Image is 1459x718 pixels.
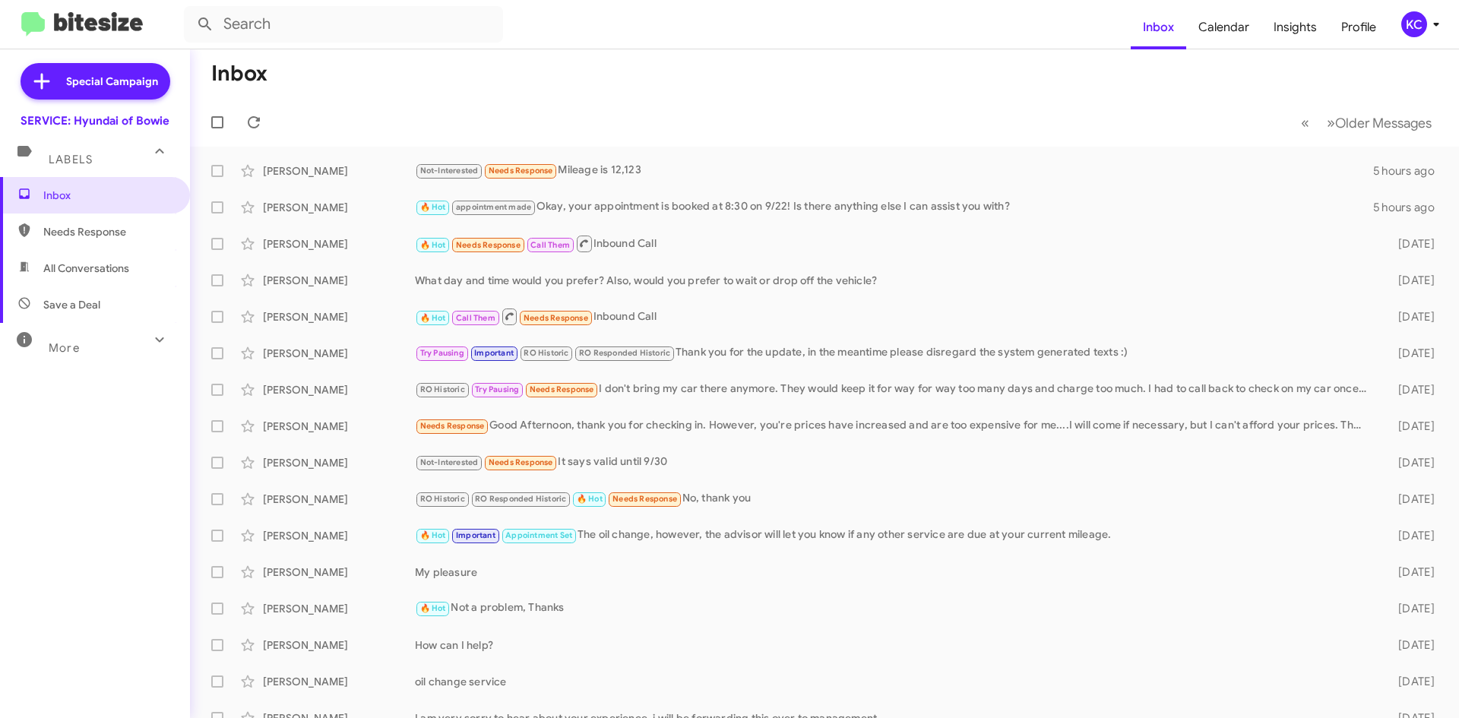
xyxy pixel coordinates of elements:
[612,494,677,504] span: Needs Response
[49,341,80,355] span: More
[1374,382,1447,397] div: [DATE]
[415,344,1374,362] div: Thank you for the update, in the meantime please disregard the system generated texts :)
[1293,107,1441,138] nav: Page navigation example
[263,528,415,543] div: [PERSON_NAME]
[1301,113,1309,132] span: «
[263,492,415,507] div: [PERSON_NAME]
[420,240,446,250] span: 🔥 Hot
[1401,11,1427,37] div: KC
[263,382,415,397] div: [PERSON_NAME]
[1292,107,1318,138] button: Previous
[263,419,415,434] div: [PERSON_NAME]
[1374,492,1447,507] div: [DATE]
[415,527,1374,544] div: The oil change, however, the advisor will let you know if any other service are due at your curre...
[489,457,553,467] span: Needs Response
[456,313,495,323] span: Call Them
[184,6,503,43] input: Search
[415,454,1374,471] div: It says valid until 9/30
[420,603,446,613] span: 🔥 Hot
[420,384,465,394] span: RO Historic
[420,530,446,540] span: 🔥 Hot
[415,234,1374,253] div: Inbound Call
[415,273,1374,288] div: What day and time would you prefer? Also, would you prefer to wait or drop off the vehicle?
[49,153,93,166] span: Labels
[1261,5,1329,49] a: Insights
[577,494,603,504] span: 🔥 Hot
[43,261,129,276] span: All Conversations
[420,202,446,212] span: 🔥 Hot
[263,236,415,251] div: [PERSON_NAME]
[456,240,521,250] span: Needs Response
[1374,346,1447,361] div: [DATE]
[1327,113,1335,132] span: »
[415,381,1374,398] div: I don't bring my car there anymore. They would keep it for way for way too many days and charge t...
[489,166,553,176] span: Needs Response
[1374,601,1447,616] div: [DATE]
[1374,674,1447,689] div: [DATE]
[1186,5,1261,49] a: Calendar
[415,637,1374,653] div: How can I help?
[420,494,465,504] span: RO Historic
[415,599,1374,617] div: Not a problem, Thanks
[1318,107,1441,138] button: Next
[1131,5,1186,49] a: Inbox
[263,455,415,470] div: [PERSON_NAME]
[415,674,1374,689] div: oil change service
[263,273,415,288] div: [PERSON_NAME]
[211,62,267,86] h1: Inbox
[420,348,464,358] span: Try Pausing
[1388,11,1442,37] button: KC
[43,224,172,239] span: Needs Response
[415,307,1374,326] div: Inbound Call
[1374,273,1447,288] div: [DATE]
[263,601,415,616] div: [PERSON_NAME]
[1373,163,1447,179] div: 5 hours ago
[1374,528,1447,543] div: [DATE]
[420,313,446,323] span: 🔥 Hot
[66,74,158,89] span: Special Campaign
[1374,455,1447,470] div: [DATE]
[21,113,169,128] div: SERVICE: Hyundai of Bowie
[505,530,572,540] span: Appointment Set
[1374,236,1447,251] div: [DATE]
[530,384,594,394] span: Needs Response
[263,565,415,580] div: [PERSON_NAME]
[415,490,1374,508] div: No, thank you
[43,297,100,312] span: Save a Deal
[43,188,172,203] span: Inbox
[420,421,485,431] span: Needs Response
[1374,637,1447,653] div: [DATE]
[456,202,531,212] span: appointment made
[1374,565,1447,580] div: [DATE]
[420,166,479,176] span: Not-Interested
[263,309,415,324] div: [PERSON_NAME]
[530,240,570,250] span: Call Them
[415,162,1373,179] div: Mileage is 12,123
[415,198,1373,216] div: Okay, your appointment is booked at 8:30 on 9/22! Is there anything else I can assist you with?
[475,384,519,394] span: Try Pausing
[524,348,568,358] span: RO Historic
[1329,5,1388,49] a: Profile
[420,457,479,467] span: Not-Interested
[1335,115,1432,131] span: Older Messages
[456,530,495,540] span: Important
[263,637,415,653] div: [PERSON_NAME]
[474,348,514,358] span: Important
[263,674,415,689] div: [PERSON_NAME]
[524,313,588,323] span: Needs Response
[263,200,415,215] div: [PERSON_NAME]
[263,163,415,179] div: [PERSON_NAME]
[21,63,170,100] a: Special Campaign
[263,346,415,361] div: [PERSON_NAME]
[475,494,566,504] span: RO Responded Historic
[1374,419,1447,434] div: [DATE]
[1374,309,1447,324] div: [DATE]
[415,417,1374,435] div: Good Afternoon, thank you for checking in. However, you're prices have increased and are too expe...
[579,348,670,358] span: RO Responded Historic
[1373,200,1447,215] div: 5 hours ago
[415,565,1374,580] div: My pleasure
